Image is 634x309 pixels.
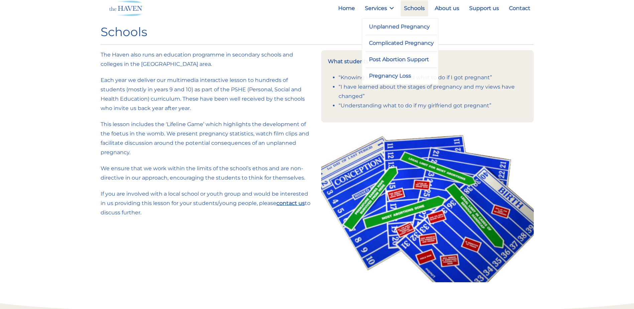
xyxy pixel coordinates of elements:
a: Unplanned Pregnancy [366,19,437,35]
a: Contact [506,0,534,16]
li: “Knowing who to talk to and what to do if I got pregnant” [339,73,527,82]
p: Each year we deliver our multimedia interactive lesson to hundreds of students (mostly in years 9... [101,76,313,113]
img: Lifeline game used in schools [321,122,534,282]
li: “I have learned about the stages of pregnancy and my views have changed” [339,82,527,101]
p: This lesson includes the ‘Lifeline Game’ which highlights the development of the foetus in the wo... [101,120,313,157]
a: About us [431,0,463,16]
a: Home [335,0,358,16]
a: Schools [401,0,428,16]
a: Complicated Pregnancy [366,35,437,51]
a: Services [362,0,397,16]
h1: Schools [101,25,534,39]
strong: What students find most beneficial: [328,58,424,65]
a: Post Abortion Support [366,51,437,68]
a: Pregnancy Loss [366,68,437,84]
li: “Understanding what to do if my girlfriend got pregnant” [339,101,527,110]
a: Support us [466,0,502,16]
p: The Haven also runs an education programme in secondary schools and colleges in the [GEOGRAPHIC_D... [101,50,313,69]
p: If you are involved with a local school or youth group and would be interested in us providing th... [101,189,313,217]
p: We ensure that we work within the limits of the school’s ethos and are non-directive in our appro... [101,164,313,183]
a: contact us [276,200,305,206]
